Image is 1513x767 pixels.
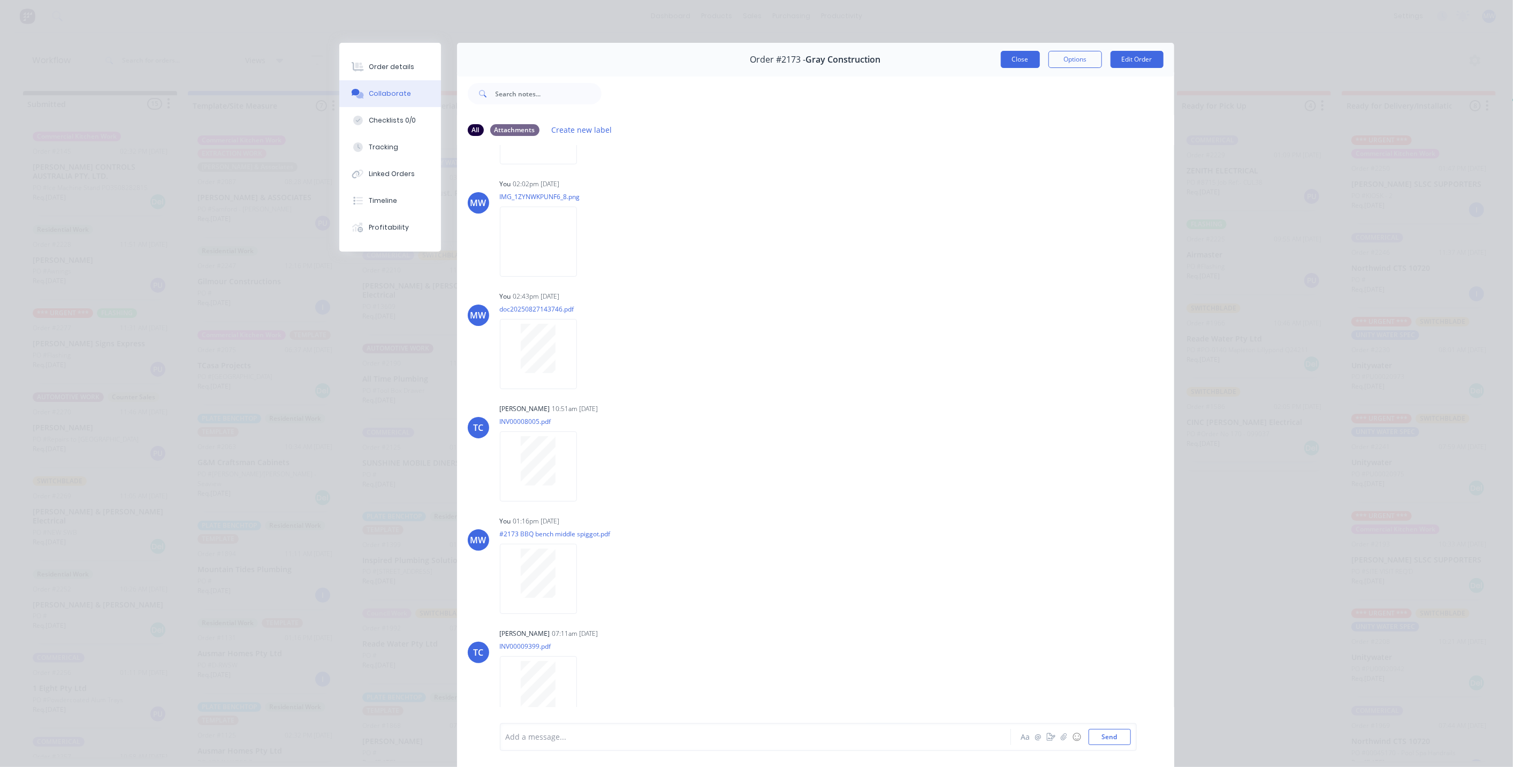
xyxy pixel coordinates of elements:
[339,161,441,187] button: Linked Orders
[1032,731,1045,743] button: @
[470,309,486,322] div: MW
[369,89,411,98] div: Collaborate
[496,83,602,104] input: Search notes...
[369,142,398,152] div: Tracking
[552,629,598,639] div: 07:11am [DATE]
[490,124,539,136] div: Attachments
[500,292,511,301] div: You
[339,187,441,214] button: Timeline
[339,134,441,161] button: Tracking
[470,196,486,209] div: MW
[473,646,483,659] div: TC
[513,292,560,301] div: 02:43pm [DATE]
[369,223,409,232] div: Profitability
[500,629,550,639] div: [PERSON_NAME]
[500,192,588,201] p: IMG_1ZYNWKPUNF6_8.png
[500,642,588,651] p: INV00009399.pdf
[1111,51,1164,68] button: Edit Order
[1089,729,1131,745] button: Send
[500,517,511,526] div: You
[1001,51,1040,68] button: Close
[339,54,441,80] button: Order details
[1070,731,1083,743] button: ☺
[339,80,441,107] button: Collaborate
[500,529,611,538] p: #2173 BBQ bench middle spiggot.pdf
[500,179,511,189] div: You
[513,179,560,189] div: 02:02pm [DATE]
[513,517,560,526] div: 01:16pm [DATE]
[750,55,806,65] span: Order #2173 -
[369,116,416,125] div: Checklists 0/0
[369,196,397,206] div: Timeline
[470,534,486,546] div: MW
[546,123,618,137] button: Create new label
[1019,731,1032,743] button: Aa
[468,124,484,136] div: All
[1048,51,1102,68] button: Options
[339,107,441,134] button: Checklists 0/0
[339,214,441,241] button: Profitability
[473,421,483,434] div: TC
[552,404,598,414] div: 10:51am [DATE]
[369,62,414,72] div: Order details
[369,169,415,179] div: Linked Orders
[806,55,881,65] span: Gray Construction
[500,404,550,414] div: [PERSON_NAME]
[500,417,588,426] p: INV00008005.pdf
[500,305,588,314] p: doc20250827143746.pdf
